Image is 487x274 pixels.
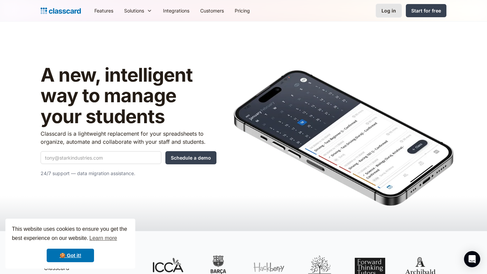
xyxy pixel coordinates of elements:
a: Integrations [158,3,195,18]
a: Start for free [406,4,446,17]
div: Solutions [124,7,144,14]
div: Open Intercom Messenger [464,251,480,267]
div: Log in [381,7,396,14]
a: dismiss cookie message [47,249,94,262]
input: Schedule a demo [165,151,216,164]
a: learn more about cookies [88,233,118,243]
a: Customers [195,3,229,18]
p: Classcard is a lightweight replacement for your spreadsheets to organize, automate and collaborat... [41,130,216,146]
a: Pricing [229,3,255,18]
input: tony@starkindustries.com [41,151,161,164]
a: Features [89,3,119,18]
form: Quick Demo Form [41,151,216,164]
div: cookieconsent [5,219,135,269]
a: Logo [41,6,81,16]
h1: A new, intelligent way to manage your students [41,65,216,127]
div: Solutions [119,3,158,18]
span: This website uses cookies to ensure you get the best experience on our website. [12,225,129,243]
p: 24/7 support — data migration assistance. [41,169,216,177]
div: Start for free [411,7,441,14]
a: Log in [376,4,402,18]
